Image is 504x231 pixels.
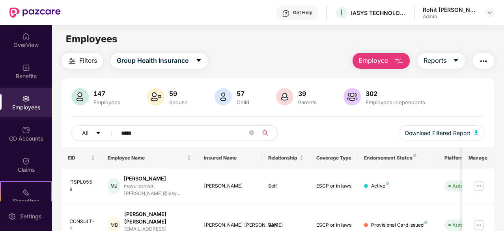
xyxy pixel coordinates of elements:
div: Admin [423,13,478,20]
span: Reports [424,56,446,66]
span: Relationship [268,155,298,161]
div: Stepathon [1,197,51,205]
div: mayureshvar.[PERSON_NAME]@iasy... [124,182,191,197]
button: Download Filtered Report [399,125,485,141]
span: search [258,130,273,136]
th: EID [62,147,102,169]
div: ESCP or in laws [316,222,352,229]
img: svg+xml;base64,PHN2ZyBpZD0iSGVscC0zMngzMiIgeG1sbnM9Imh0dHA6Ly93d3cudzMub3JnLzIwMDAvc3ZnIiB3aWR0aD... [282,9,290,17]
img: svg+xml;base64,PHN2ZyB4bWxucz0iaHR0cDovL3d3dy53My5vcmcvMjAwMC9zdmciIHdpZHRoPSI4IiBoZWlnaHQ9IjgiIH... [413,154,416,157]
th: Employee Name [101,147,198,169]
div: Active [371,182,389,190]
img: New Pazcare Logo [9,8,61,18]
img: manageButton [472,180,485,192]
div: Employees [92,99,122,105]
th: Insured Name [198,147,262,169]
img: svg+xml;base64,PHN2ZyBpZD0iRW1wbG95ZWVzIiB4bWxucz0iaHR0cDovL3d3dy53My5vcmcvMjAwMC9zdmciIHdpZHRoPS... [22,95,30,103]
div: Auto Verified [452,221,484,229]
div: 302 [364,90,427,98]
img: svg+xml;base64,PHN2ZyBpZD0iQmVuZWZpdHMiIHhtbG5zPSJodHRwOi8vd3d3LnczLm9yZy8yMDAwL3N2ZyIgd2lkdGg9Ij... [22,64,30,71]
span: caret-down [196,57,202,64]
th: Coverage Type [310,147,358,169]
img: svg+xml;base64,PHN2ZyB4bWxucz0iaHR0cDovL3d3dy53My5vcmcvMjAwMC9zdmciIHdpZHRoPSIyMSIgaGVpZ2h0PSIyMC... [22,188,30,196]
button: Allcaret-down [71,125,119,141]
button: Group Health Insurancecaret-down [111,53,208,69]
img: svg+xml;base64,PHN2ZyBpZD0iQ0RfQWNjb3VudHMiIGRhdGEtbmFtZT0iQ0QgQWNjb3VudHMiIHhtbG5zPSJodHRwOi8vd3... [22,126,30,134]
div: Self [268,222,304,229]
span: close-circle [249,130,254,137]
span: caret-down [95,130,101,137]
img: svg+xml;base64,PHN2ZyB4bWxucz0iaHR0cDovL3d3dy53My5vcmcvMjAwMC9zdmciIHdpZHRoPSIyNCIgaGVpZ2h0PSIyNC... [479,56,488,66]
img: svg+xml;base64,PHN2ZyB4bWxucz0iaHR0cDovL3d3dy53My5vcmcvMjAwMC9zdmciIHhtbG5zOnhsaW5rPSJodHRwOi8vd3... [343,88,361,105]
button: Reportscaret-down [418,53,465,69]
span: Filters [79,56,97,66]
div: 147 [92,90,122,98]
span: Employees [66,33,118,45]
div: Self [268,182,304,190]
img: svg+xml;base64,PHN2ZyB4bWxucz0iaHR0cDovL3d3dy53My5vcmcvMjAwMC9zdmciIHdpZHRoPSI4IiBoZWlnaHQ9IjgiIH... [386,182,389,185]
div: IASYS TECHNOLOGY SOLUTIONS PVT LTD [351,9,406,17]
div: 59 [168,90,189,98]
img: svg+xml;base64,PHN2ZyBpZD0iRHJvcGRvd24tMzJ4MzIiIHhtbG5zPSJodHRwOi8vd3d3LnczLm9yZy8yMDAwL3N2ZyIgd2... [487,9,493,16]
div: Employees+dependents [364,99,427,105]
div: Get Help [293,9,312,16]
span: EID [68,155,90,161]
div: Endorsement Status [364,155,431,161]
span: All [82,129,88,137]
div: Auto Verified [452,182,484,190]
img: svg+xml;base64,PHN2ZyB4bWxucz0iaHR0cDovL3d3dy53My5vcmcvMjAwMC9zdmciIHdpZHRoPSIyNCIgaGVpZ2h0PSIyNC... [67,56,77,66]
button: Employee [353,53,410,69]
button: Filters [62,53,103,69]
img: svg+xml;base64,PHN2ZyBpZD0iU2V0dGluZy0yMHgyMCIgeG1sbnM9Imh0dHA6Ly93d3cudzMub3JnLzIwMDAvc3ZnIiB3aW... [8,212,16,220]
img: svg+xml;base64,PHN2ZyB4bWxucz0iaHR0cDovL3d3dy53My5vcmcvMjAwMC9zdmciIHhtbG5zOnhsaW5rPSJodHRwOi8vd3... [71,88,89,105]
img: svg+xml;base64,PHN2ZyBpZD0iQ2xhaW0iIHhtbG5zPSJodHRwOi8vd3d3LnczLm9yZy8yMDAwL3N2ZyIgd2lkdGg9IjIwIi... [22,157,30,165]
div: Settings [18,212,44,220]
img: svg+xml;base64,PHN2ZyB4bWxucz0iaHR0cDovL3d3dy53My5vcmcvMjAwMC9zdmciIHhtbG5zOnhsaW5rPSJodHRwOi8vd3... [394,56,404,66]
div: Rohit [PERSON_NAME] [423,6,478,13]
div: ITSPL0556 [69,178,95,193]
div: [PERSON_NAME] [PERSON_NAME] [124,210,191,225]
div: Parents [297,99,318,105]
span: Employee Name [108,155,185,161]
img: svg+xml;base64,PHN2ZyB4bWxucz0iaHR0cDovL3d3dy53My5vcmcvMjAwMC9zdmciIHhtbG5zOnhsaW5rPSJodHRwOi8vd3... [215,88,232,105]
div: Child [235,99,251,105]
div: MJ [108,178,120,194]
th: Manage [462,147,494,169]
span: Employee [358,56,388,66]
img: svg+xml;base64,PHN2ZyBpZD0iSG9tZSIgeG1sbnM9Imh0dHA6Ly93d3cudzMub3JnLzIwMDAvc3ZnIiB3aWR0aD0iMjAiIG... [22,32,30,40]
span: close-circle [249,130,254,135]
div: [PERSON_NAME] [204,182,256,190]
div: 39 [297,90,318,98]
div: Platform Status [444,155,488,161]
span: Group Health Insurance [117,56,189,66]
img: svg+xml;base64,PHN2ZyB4bWxucz0iaHR0cDovL3d3dy53My5vcmcvMjAwMC9zdmciIHdpZHRoPSI4IiBoZWlnaHQ9IjgiIH... [424,221,427,224]
div: Spouse [168,99,189,105]
div: Provisional Card Issued [371,222,427,229]
div: [PERSON_NAME] [PERSON_NAME] [204,222,256,229]
div: 57 [235,90,251,98]
img: svg+xml;base64,PHN2ZyB4bWxucz0iaHR0cDovL3d3dy53My5vcmcvMjAwMC9zdmciIHhtbG5zOnhsaW5rPSJodHRwOi8vd3... [474,130,478,135]
button: search [258,125,278,141]
span: caret-down [453,57,459,64]
span: I [341,8,343,17]
img: svg+xml;base64,PHN2ZyB4bWxucz0iaHR0cDovL3d3dy53My5vcmcvMjAwMC9zdmciIHhtbG5zOnhsaW5rPSJodHRwOi8vd3... [276,88,293,105]
div: ESCP or in laws [316,182,352,190]
th: Relationship [262,147,310,169]
span: Download Filtered Report [405,129,470,137]
img: svg+xml;base64,PHN2ZyB4bWxucz0iaHR0cDovL3d3dy53My5vcmcvMjAwMC9zdmciIHhtbG5zOnhsaW5rPSJodHRwOi8vd3... [147,88,164,105]
div: [PERSON_NAME] [124,175,191,182]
